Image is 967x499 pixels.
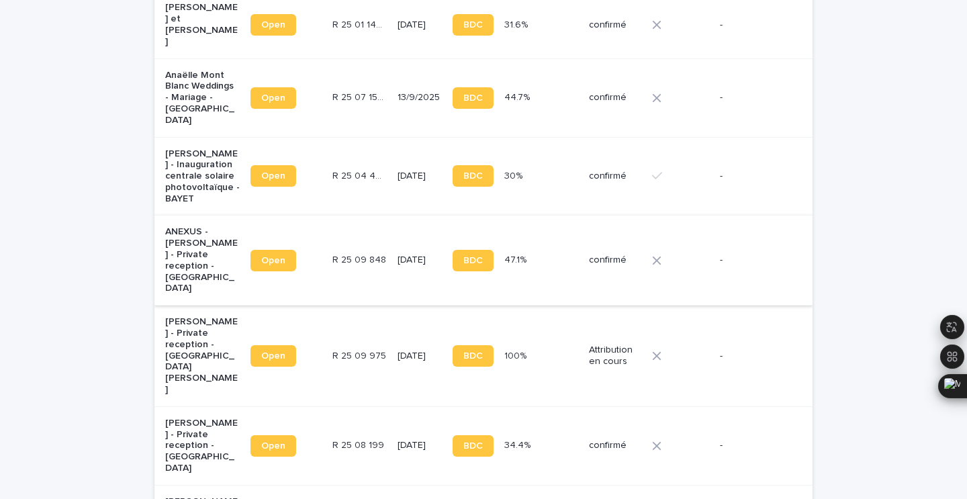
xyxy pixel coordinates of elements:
[165,226,240,294] p: ANEXUS - [PERSON_NAME] - Private reception - [GEOGRAPHIC_DATA]
[463,171,483,181] span: BDC
[463,351,483,361] span: BDC
[504,89,533,103] p: 44.7%
[504,348,529,362] p: 100%
[165,418,240,474] p: [PERSON_NAME] - Private reception - [GEOGRAPHIC_DATA]
[463,93,483,103] span: BDC
[398,171,442,182] p: [DATE]
[165,70,240,126] p: Anaëlle Mont Blanc Weddings - Mariage - [GEOGRAPHIC_DATA]
[720,255,791,266] p: -
[332,348,389,362] p: R 25 09 975
[332,252,389,266] p: R 25 09 848
[720,92,791,103] p: -
[398,351,442,362] p: [DATE]
[504,168,525,182] p: 30%
[720,351,791,362] p: -
[250,250,296,271] a: Open
[589,440,641,451] p: confirmé
[250,435,296,457] a: Open
[261,93,285,103] span: Open
[154,306,813,407] tr: [PERSON_NAME] - Private reception - [GEOGRAPHIC_DATA][PERSON_NAME]OpenR 25 09 975R 25 09 975 [DAT...
[453,345,494,367] a: BDC
[589,92,641,103] p: confirmé
[154,137,813,216] tr: [PERSON_NAME] - Inauguration centrale solaire photovoltaïque - BAYETOpenR 25 04 4448R 25 04 4448 ...
[504,437,533,451] p: 34.4%
[261,256,285,265] span: Open
[261,20,285,30] span: Open
[261,351,285,361] span: Open
[504,17,531,31] p: 31.6%
[398,92,442,103] p: 13/9/2025
[154,406,813,485] tr: [PERSON_NAME] - Private reception - [GEOGRAPHIC_DATA]OpenR 25 08 199R 25 08 199 [DATE]BDC34.4%34....
[453,250,494,271] a: BDC
[589,255,641,266] p: confirmé
[165,2,240,47] p: [PERSON_NAME] et [PERSON_NAME]
[261,441,285,451] span: Open
[398,440,442,451] p: [DATE]
[250,14,296,36] a: Open
[332,437,387,451] p: R 25 08 199
[250,87,296,109] a: Open
[453,14,494,36] a: BDC
[398,19,442,31] p: [DATE]
[154,58,813,137] tr: Anaëlle Mont Blanc Weddings - Mariage - [GEOGRAPHIC_DATA]OpenR 25 07 1505R 25 07 1505 13/9/2025BD...
[154,216,813,306] tr: ANEXUS - [PERSON_NAME] - Private reception - [GEOGRAPHIC_DATA]OpenR 25 09 848R 25 09 848 [DATE]BD...
[332,168,389,182] p: R 25 04 4448
[589,345,641,367] p: Attribution en cours
[332,17,389,31] p: R 25 01 1439
[165,148,240,205] p: [PERSON_NAME] - Inauguration centrale solaire photovoltaïque - BAYET
[589,171,641,182] p: confirmé
[720,171,791,182] p: -
[250,165,296,187] a: Open
[720,19,791,31] p: -
[463,20,483,30] span: BDC
[463,441,483,451] span: BDC
[504,252,529,266] p: 47.1%
[720,440,791,451] p: -
[398,255,442,266] p: [DATE]
[463,256,483,265] span: BDC
[250,345,296,367] a: Open
[453,435,494,457] a: BDC
[165,316,240,396] p: [PERSON_NAME] - Private reception - [GEOGRAPHIC_DATA][PERSON_NAME]
[453,165,494,187] a: BDC
[589,19,641,31] p: confirmé
[261,171,285,181] span: Open
[453,87,494,109] a: BDC
[332,89,389,103] p: R 25 07 1505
